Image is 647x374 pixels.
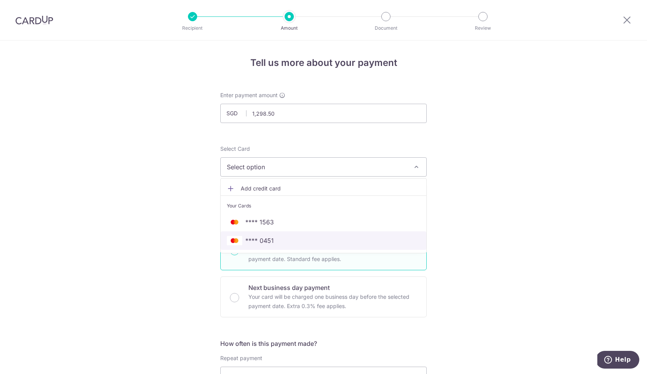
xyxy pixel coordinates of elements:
a: Add credit card [221,182,426,195]
span: SGD [226,110,246,117]
p: Recipient [164,24,221,32]
iframe: Opens a widget where you can find more information [597,351,639,370]
h5: How often is this payment made? [220,339,427,348]
p: Your card will be charged one business day before the selected payment date. Extra 0.3% fee applies. [248,292,417,311]
img: CardUp [15,15,53,25]
img: MASTERCARD [227,217,242,227]
label: Repeat payment [220,354,262,362]
p: Your card will be charged three business days before the selected payment date. Standard fee appl... [248,245,417,264]
p: Review [454,24,511,32]
h4: Tell us more about your payment [220,56,427,70]
button: Select option [220,157,427,177]
ul: Select option [220,178,427,253]
input: 0.00 [220,104,427,123]
span: Add credit card [241,185,420,192]
p: Amount [261,24,318,32]
span: Enter payment amount [220,91,278,99]
span: Your Cards [227,202,251,210]
img: MASTERCARD [227,236,242,245]
p: Next business day payment [248,283,417,292]
span: Select option [227,162,406,172]
p: Document [357,24,414,32]
span: translation missing: en.payables.payment_networks.credit_card.summary.labels.select_card [220,145,250,152]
